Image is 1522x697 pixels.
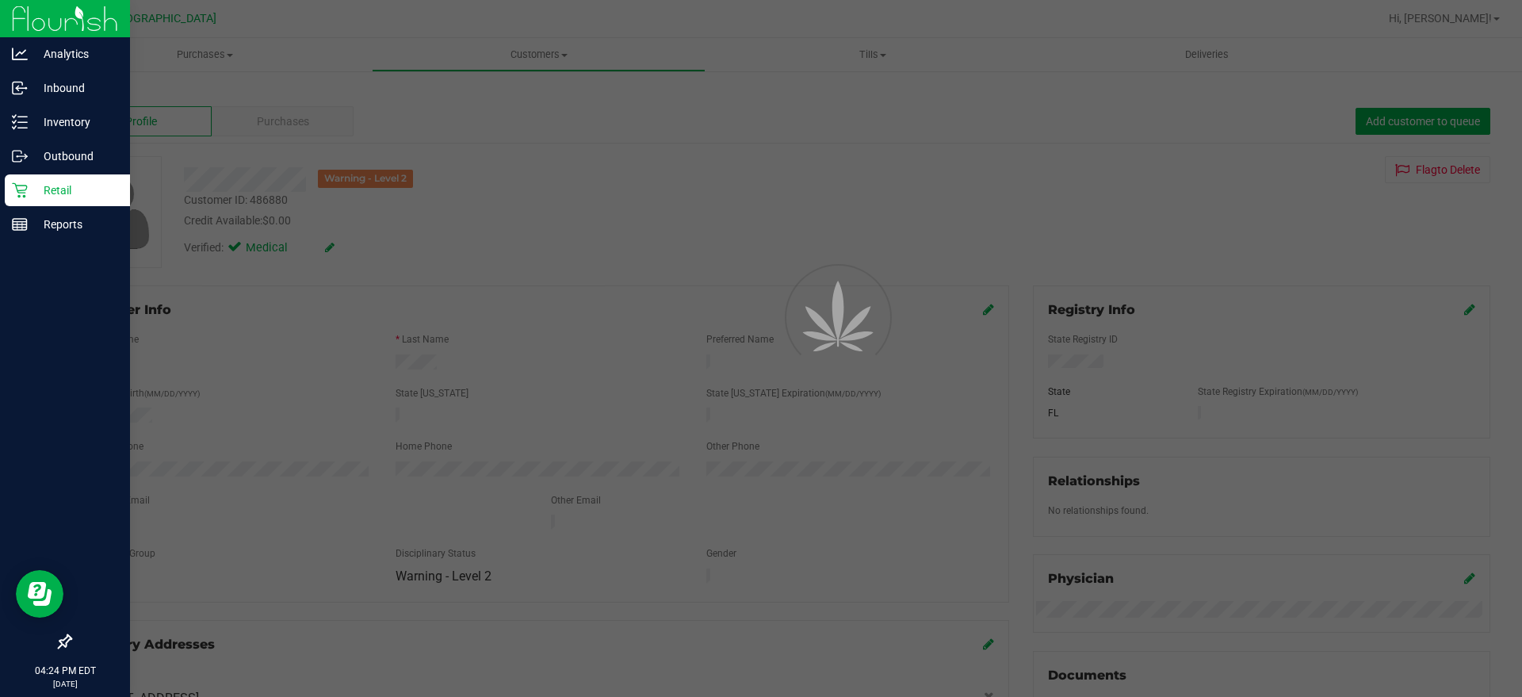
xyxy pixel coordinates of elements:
inline-svg: Outbound [12,148,28,164]
p: Inbound [28,79,123,98]
p: Reports [28,215,123,234]
inline-svg: Retail [12,182,28,198]
inline-svg: Analytics [12,46,28,62]
p: Inventory [28,113,123,132]
p: 04:24 PM EDT [7,664,123,678]
p: Outbound [28,147,123,166]
inline-svg: Inventory [12,114,28,130]
p: Retail [28,181,123,200]
inline-svg: Inbound [12,80,28,96]
inline-svg: Reports [12,216,28,232]
iframe: Resource center [16,570,63,618]
p: Analytics [28,44,123,63]
p: [DATE] [7,678,123,690]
